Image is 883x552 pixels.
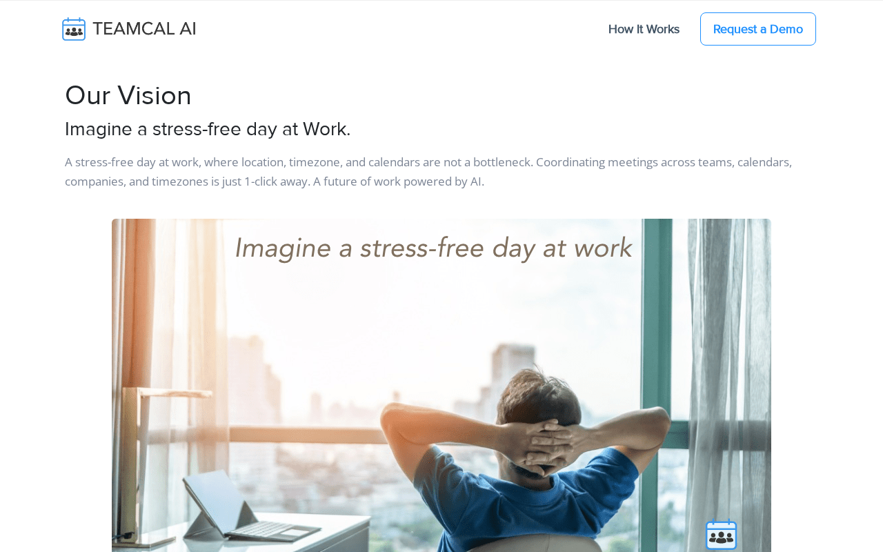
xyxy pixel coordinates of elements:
[595,14,693,43] a: How It Works
[65,118,818,141] h3: Imagine a stress-free day at Work.
[65,147,818,191] p: A stress-free day at work, where location, timezone, and calendars are not a bottleneck. Coordina...
[700,12,816,46] a: Request a Demo
[65,79,818,112] h1: Our Vision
